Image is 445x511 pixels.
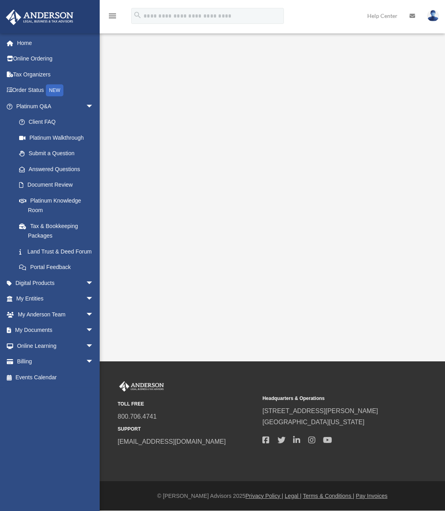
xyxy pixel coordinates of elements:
[6,35,106,51] a: Home
[6,98,106,114] a: Platinum Q&Aarrow_drop_down
[6,275,106,291] a: Digital Productsarrow_drop_down
[427,10,439,21] img: User Pic
[6,322,106,338] a: My Documentsarrow_drop_down
[6,354,106,370] a: Billingarrow_drop_down
[6,291,106,307] a: My Entitiesarrow_drop_down
[86,306,102,323] span: arrow_drop_down
[262,408,378,414] a: [STREET_ADDRESS][PERSON_NAME]
[303,493,354,499] a: Terms & Conditions |
[86,322,102,339] span: arrow_drop_down
[262,419,364,425] a: [GEOGRAPHIC_DATA][US_STATE]
[86,275,102,291] span: arrow_drop_down
[100,491,445,501] div: © [PERSON_NAME] Advisors 2025
[6,82,106,99] a: Order StatusNEW
[118,425,257,433] small: SUPPORT
[4,10,76,25] img: Anderson Advisors Platinum Portal
[118,381,165,392] img: Anderson Advisors Platinum Portal
[246,493,284,499] a: Privacy Policy |
[11,177,102,193] a: Document Review
[11,244,106,259] a: Land Trust & Deed Forum
[118,400,257,408] small: TOLL FREE
[86,98,102,115] span: arrow_drop_down
[285,493,301,499] a: Legal |
[11,161,106,177] a: Answered Questions
[6,338,106,354] a: Online Learningarrow_drop_down
[46,84,63,96] div: NEW
[86,338,102,354] span: arrow_drop_down
[118,438,226,445] a: [EMAIL_ADDRESS][DOMAIN_NAME]
[6,66,106,82] a: Tax Organizers
[86,291,102,307] span: arrow_drop_down
[11,193,106,218] a: Platinum Knowledge Room
[133,11,142,20] i: search
[11,218,106,244] a: Tax & Bookkeeping Packages
[11,146,106,162] a: Submit a Question
[118,413,157,420] a: 800.706.4741
[6,51,106,67] a: Online Ordering
[86,354,102,370] span: arrow_drop_down
[11,114,106,130] a: Client FAQ
[6,369,106,385] a: Events Calendar
[6,306,106,322] a: My Anderson Teamarrow_drop_down
[11,259,106,275] a: Portal Feedback
[11,130,106,146] a: Platinum Walkthrough
[262,394,402,403] small: Headquarters & Operations
[108,11,117,21] i: menu
[108,14,117,21] a: menu
[356,493,387,499] a: Pay Invoices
